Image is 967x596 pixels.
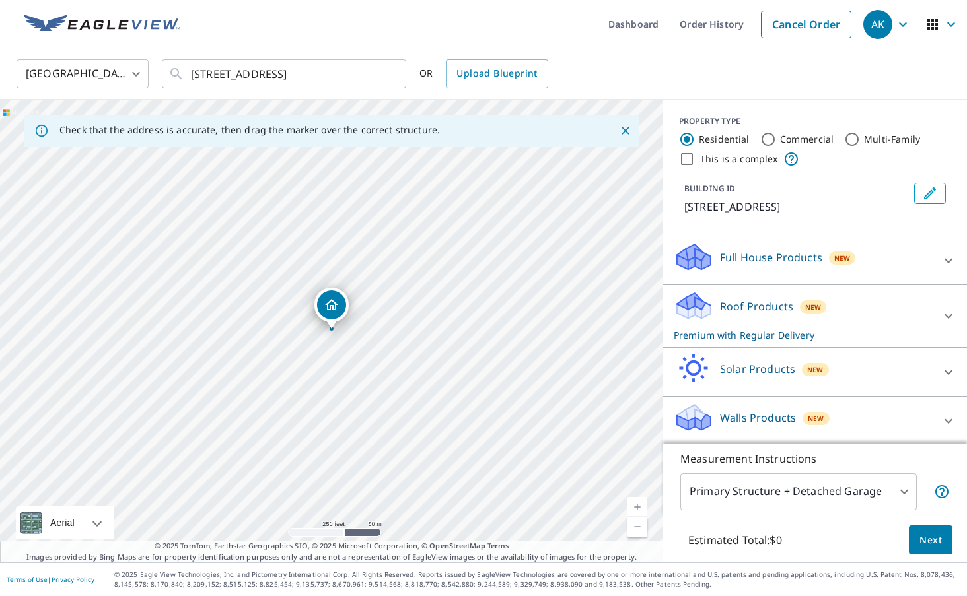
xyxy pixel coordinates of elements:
[678,525,793,554] p: Estimated Total: $0
[720,361,795,377] p: Solar Products
[155,541,509,552] span: © 2025 TomTom, Earthstar Geographics SIO, © 2025 Microsoft Corporation, ©
[59,124,440,136] p: Check that the address is accurate, then drag the marker over the correct structure.
[446,59,548,88] a: Upload Blueprint
[7,575,48,584] a: Terms of Use
[17,55,149,92] div: [GEOGRAPHIC_DATA]
[24,15,180,34] img: EV Logo
[684,183,735,194] p: BUILDING ID
[674,242,956,279] div: Full House ProductsNew
[674,328,933,342] p: Premium with Regular Delivery
[700,152,778,166] label: This is a complex
[627,517,647,537] a: Current Level 17, Zoom Out
[834,253,850,263] span: New
[684,199,909,215] p: [STREET_ADDRESS]
[863,10,892,39] div: AK
[934,484,950,500] span: Your report will include the primary structure and a detached garage if one exists.
[807,364,823,375] span: New
[627,497,647,517] a: Current Level 17, Zoom In
[617,122,634,139] button: Close
[780,133,834,146] label: Commercial
[909,525,952,555] button: Next
[52,575,94,584] a: Privacy Policy
[16,506,114,539] div: Aerial
[674,290,956,342] div: Roof ProductsNewPremium with Regular Delivery
[191,55,379,92] input: Search by address or latitude-longitude
[314,288,349,329] div: Dropped pin, building 1, Residential property, 214 Lawn Rd Palmyra, PA 17078
[864,133,920,146] label: Multi-Family
[674,402,956,440] div: Walls ProductsNew
[419,59,548,88] div: OR
[699,133,750,146] label: Residential
[914,183,946,204] button: Edit building 1
[680,451,950,467] p: Measurement Instructions
[805,302,821,312] span: New
[720,298,793,314] p: Roof Products
[679,116,951,127] div: PROPERTY TYPE
[7,576,94,583] p: |
[808,413,824,424] span: New
[487,541,509,550] a: Terms
[429,541,485,550] a: OpenStreetMap
[720,249,822,265] p: Full House Products
[46,506,79,539] div: Aerial
[919,532,942,548] span: Next
[114,570,960,589] p: © 2025 Eagle View Technologies, Inc. and Pictometry International Corp. All Rights Reserved. Repo...
[674,353,956,391] div: Solar ProductsNew
[761,11,851,38] a: Cancel Order
[456,65,537,82] span: Upload Blueprint
[720,410,796,426] p: Walls Products
[680,473,917,510] div: Primary Structure + Detached Garage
